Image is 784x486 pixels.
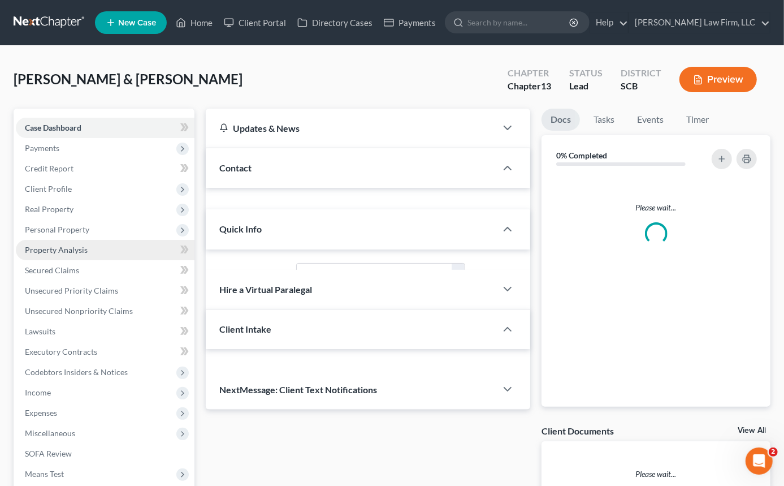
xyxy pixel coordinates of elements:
[25,143,59,153] span: Payments
[769,448,778,457] span: 2
[25,326,55,336] span: Lawsuits
[25,408,57,418] span: Expenses
[25,388,51,397] span: Income
[746,448,773,475] iframe: Intercom live chat
[621,80,661,93] div: SCB
[170,12,218,33] a: Home
[16,321,194,342] a: Lawsuits
[219,284,312,295] span: Hire a Virtual Paralegal
[25,164,73,173] span: Credit Report
[25,428,75,438] span: Miscellaneous
[14,71,242,87] span: [PERSON_NAME] & [PERSON_NAME]
[219,223,262,234] span: Quick Info
[25,245,88,255] span: Property Analysis
[467,12,571,33] input: Search by name...
[16,444,194,464] a: SOFA Review
[508,67,551,80] div: Chapter
[569,80,603,93] div: Lead
[219,122,483,134] div: Updates & News
[16,118,194,138] a: Case Dashboard
[542,468,770,480] p: Please wait...
[25,204,73,214] span: Real Property
[25,286,118,295] span: Unsecured Priority Claims
[542,425,614,437] div: Client Documents
[292,12,378,33] a: Directory Cases
[16,260,194,281] a: Secured Claims
[378,12,441,33] a: Payments
[214,263,291,286] label: Status
[25,225,89,234] span: Personal Property
[16,342,194,362] a: Executory Contracts
[16,240,194,260] a: Property Analysis
[16,281,194,301] a: Unsecured Priority Claims
[629,12,770,33] a: [PERSON_NAME] Law Firm, LLC
[541,80,551,91] span: 13
[677,109,718,131] a: Timer
[551,202,761,213] p: Please wait...
[556,150,607,160] strong: 0% Completed
[25,469,64,479] span: Means Test
[25,306,133,316] span: Unsecured Nonpriority Claims
[16,158,194,179] a: Credit Report
[25,449,72,458] span: SOFA Review
[219,384,377,395] span: NextMessage: Client Text Notifications
[25,367,128,377] span: Codebtors Insiders & Notices
[628,109,673,131] a: Events
[218,12,292,33] a: Client Portal
[25,184,72,193] span: Client Profile
[542,109,580,131] a: Docs
[219,324,271,334] span: Client Intake
[679,67,757,92] button: Preview
[16,301,194,321] a: Unsecured Nonpriority Claims
[590,12,628,33] a: Help
[569,67,603,80] div: Status
[738,427,766,435] a: View All
[25,347,97,356] span: Executory Contracts
[584,109,623,131] a: Tasks
[508,80,551,93] div: Chapter
[219,162,252,173] span: Contact
[118,19,156,27] span: New Case
[621,67,661,80] div: District
[25,265,79,275] span: Secured Claims
[25,123,81,132] span: Case Dashboard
